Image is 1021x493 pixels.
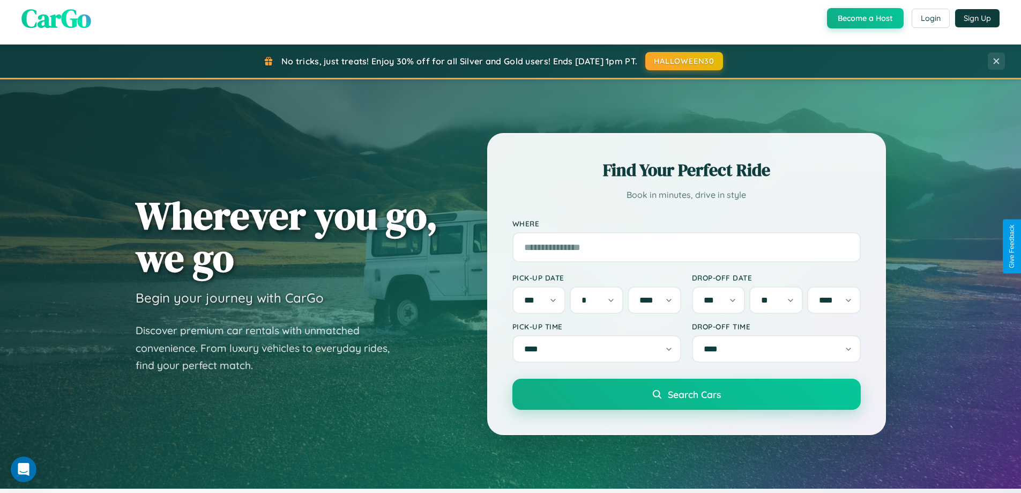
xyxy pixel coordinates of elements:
button: HALLOWEEN30 [645,52,723,70]
p: Discover premium car rentals with unmatched convenience. From luxury vehicles to everyday rides, ... [136,322,404,374]
label: Where [512,219,861,228]
span: No tricks, just treats! Enjoy 30% off for all Silver and Gold users! Ends [DATE] 1pm PT. [281,56,637,67]
button: Become a Host [827,8,904,28]
button: Sign Up [955,9,1000,27]
iframe: Intercom live chat [11,457,36,482]
h3: Begin your journey with CarGo [136,290,324,306]
label: Drop-off Time [692,322,861,331]
h2: Find Your Perfect Ride [512,158,861,182]
label: Pick-up Time [512,322,681,331]
span: CarGo [21,1,91,36]
span: Search Cars [668,388,721,400]
div: Give Feedback [1008,225,1016,268]
label: Pick-up Date [512,273,681,282]
button: Search Cars [512,379,861,410]
button: Login [912,9,950,28]
h1: Wherever you go, we go [136,194,438,279]
label: Drop-off Date [692,273,861,282]
p: Book in minutes, drive in style [512,187,861,203]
